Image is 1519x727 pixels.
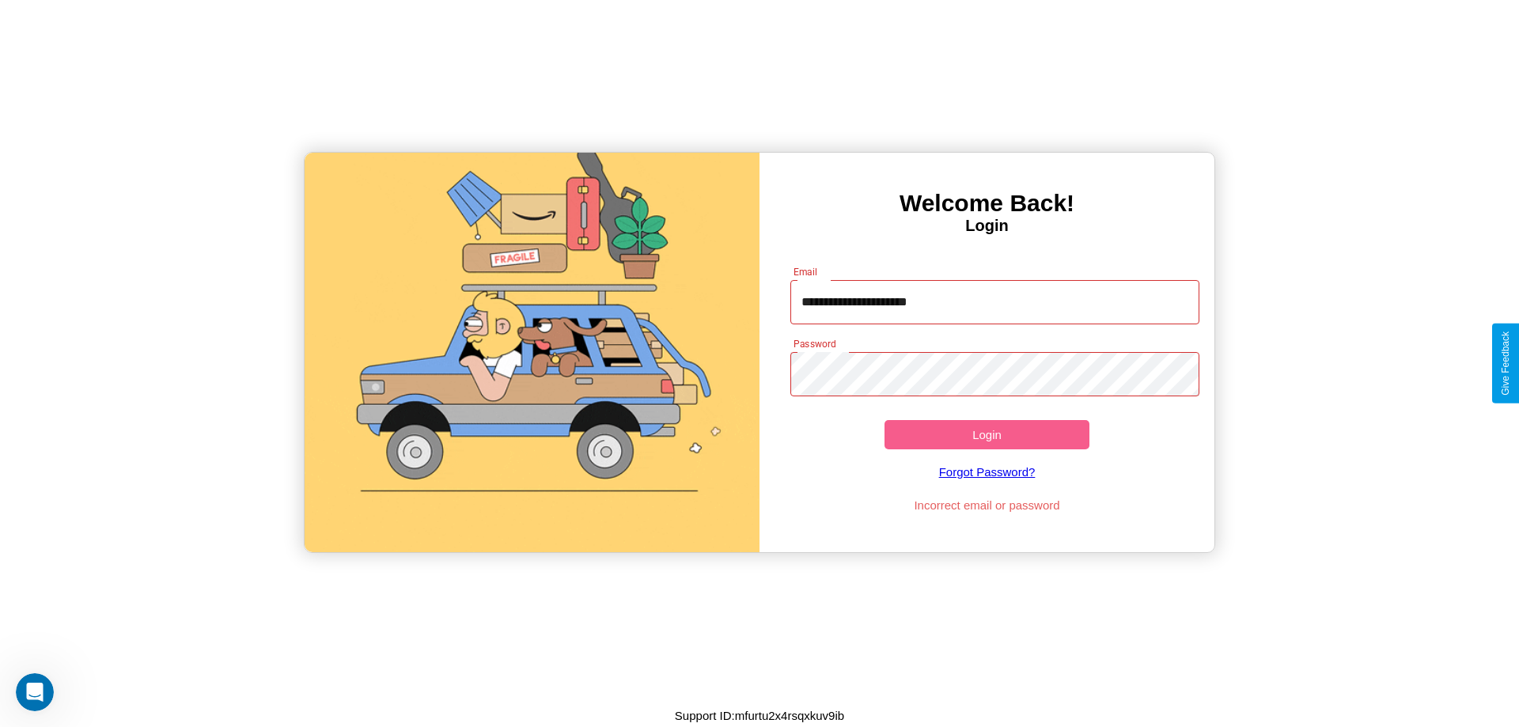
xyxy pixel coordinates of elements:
button: Login [885,420,1089,449]
label: Email [794,265,818,278]
div: Give Feedback [1500,331,1511,396]
p: Support ID: mfurtu2x4rsqxkuv9ib [675,705,844,726]
iframe: Intercom live chat [16,673,54,711]
a: Forgot Password? [782,449,1192,494]
img: gif [305,153,759,552]
label: Password [794,337,835,350]
p: Incorrect email or password [782,494,1192,516]
h3: Welcome Back! [759,190,1214,217]
h4: Login [759,217,1214,235]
